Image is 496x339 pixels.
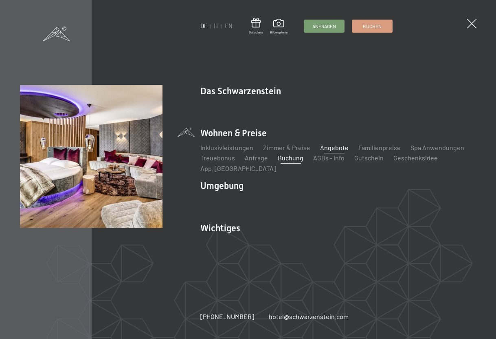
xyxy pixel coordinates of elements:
[200,164,276,172] a: App. [GEOGRAPHIC_DATA]
[278,154,303,162] a: Buchung
[200,312,254,320] span: [PHONE_NUMBER]
[200,144,253,151] a: Inklusivleistungen
[354,154,384,162] a: Gutschein
[200,22,208,29] a: DE
[200,312,254,321] a: [PHONE_NUMBER]
[270,30,288,35] span: Bildergalerie
[200,154,235,162] a: Treuebonus
[245,154,268,162] a: Anfrage
[352,20,392,32] a: Buchen
[263,144,310,151] a: Zimmer & Preise
[358,144,401,151] a: Familienpreise
[269,312,349,321] a: hotel@schwarzenstein.com
[363,23,382,30] span: Buchen
[249,18,263,35] a: Gutschein
[393,154,438,162] a: Geschenksidee
[225,22,233,29] a: EN
[304,20,344,32] a: Anfragen
[214,22,219,29] a: IT
[270,19,288,34] a: Bildergalerie
[410,144,464,151] a: Spa Anwendungen
[313,154,345,162] a: AGBs - Info
[249,30,263,35] span: Gutschein
[320,144,349,151] a: Angebote
[312,23,336,30] span: Anfragen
